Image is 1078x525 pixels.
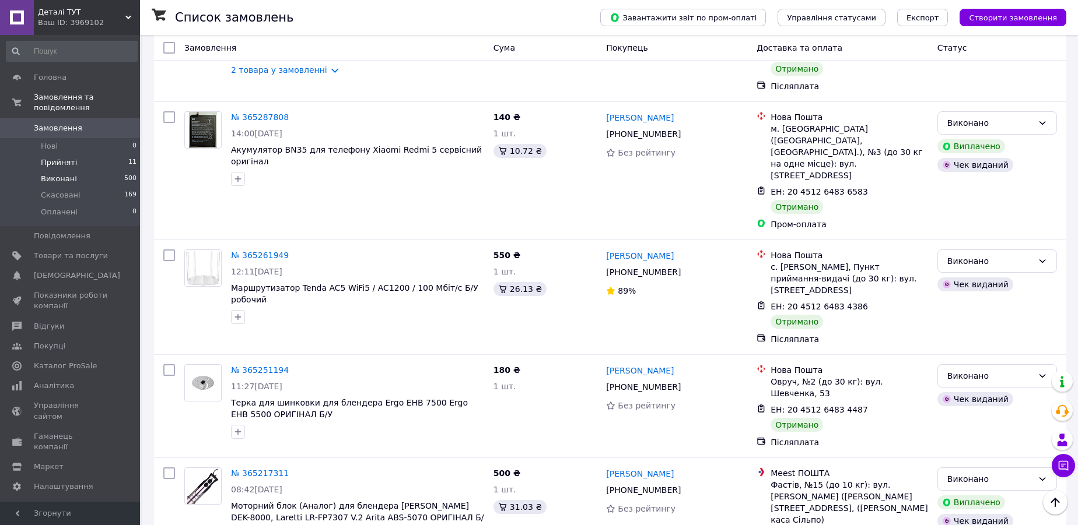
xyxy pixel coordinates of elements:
[606,250,674,262] a: [PERSON_NAME]
[494,468,520,478] span: 500 ₴
[969,13,1057,22] span: Створити замовлення
[771,187,868,196] span: ЕН: 20 4512 6483 6583
[771,467,928,479] div: Meest ПОШТА
[231,112,289,122] a: № 365287808
[947,473,1033,485] div: Виконано
[34,231,90,241] span: Повідомлення
[787,13,876,22] span: Управління статусами
[604,126,683,142] div: [PHONE_NUMBER]
[128,157,136,168] span: 11
[771,261,928,296] div: с. [PERSON_NAME], Пункт приймання-видачі (до 30 кг): вул. [STREET_ADDRESS]
[771,200,823,214] div: Отримано
[494,382,516,391] span: 1 шт.
[618,286,636,295] span: 89%
[757,43,842,52] span: Доставка та оплата
[41,141,58,151] span: Нові
[494,251,520,260] span: 550 ₴
[34,461,64,472] span: Маркет
[38,7,125,17] span: Деталі ТУТ
[34,361,97,371] span: Каталог ProSale
[34,251,108,261] span: Товари та послуги
[41,157,77,168] span: Прийняті
[771,418,823,432] div: Отримано
[34,481,93,492] span: Налаштування
[494,112,520,122] span: 140 ₴
[34,380,74,391] span: Аналітика
[947,255,1033,267] div: Виконано
[189,112,217,148] img: Фото товару
[41,174,77,184] span: Виконані
[494,43,515,52] span: Cума
[600,9,766,26] button: Завантажити звіт по пром-оплаті
[494,129,516,138] span: 1 шт.
[231,485,282,494] span: 08:42[DATE]
[494,500,547,514] div: 31.03 ₴
[231,251,289,260] a: № 365261949
[124,190,136,200] span: 169
[604,264,683,280] div: [PHONE_NUMBER]
[771,376,928,399] div: Овруч, №2 (до 30 кг): вул. Шевченка, 53
[771,249,928,261] div: Нова Пошта
[907,13,939,22] span: Експорт
[231,365,289,375] a: № 365251194
[231,398,468,419] a: Терка для шинковки для блендера Ergo EHB 7500 Ergo EHB 5500 ОРИГІНАЛ Б/У
[771,333,928,345] div: Післяплата
[34,72,66,83] span: Головна
[604,379,683,395] div: [PHONE_NUMBER]
[34,92,140,113] span: Замовлення та повідомлення
[132,141,136,151] span: 0
[231,65,327,75] a: 2 товара у замовленні
[937,158,1013,172] div: Чек виданий
[184,467,222,505] a: Фото товару
[771,364,928,376] div: Нова Пошта
[771,80,928,92] div: Післяплата
[618,148,675,157] span: Без рейтингу
[175,10,293,24] h1: Список замовлень
[34,341,65,351] span: Покупці
[606,43,647,52] span: Покупець
[606,112,674,124] a: [PERSON_NAME]
[231,267,282,276] span: 12:11[DATE]
[604,482,683,498] div: [PHONE_NUMBER]
[231,145,482,166] a: Акумулятор BN35 для телефону Xiaomi Redmi 5 сервісний оригінал
[771,219,928,230] div: Пром-оплата
[494,365,520,375] span: 180 ₴
[937,43,967,52] span: Статус
[185,371,221,395] img: Фото товару
[960,9,1066,26] button: Створити замовлення
[1043,490,1067,515] button: Наверх
[937,495,1005,509] div: Виплачено
[184,43,236,52] span: Замовлення
[1052,454,1075,477] button: Чат з покупцем
[606,468,674,480] a: [PERSON_NAME]
[937,139,1005,153] div: Виплачено
[41,207,78,217] span: Оплачені
[937,277,1013,291] div: Чек виданий
[778,9,885,26] button: Управління статусами
[41,190,80,200] span: Скасовані
[494,267,516,276] span: 1 шт.
[771,302,868,311] span: ЕН: 20 4512 6483 4386
[34,400,108,421] span: Управління сайтом
[771,123,928,181] div: м. [GEOGRAPHIC_DATA] ([GEOGRAPHIC_DATA], [GEOGRAPHIC_DATA].), №3 (до 30 кг на одне місце): вул. [...
[132,207,136,217] span: 0
[38,17,140,28] div: Ваш ID: 3969102
[494,485,516,494] span: 1 шт.
[610,12,757,23] span: Завантажити звіт по пром-оплаті
[618,401,675,410] span: Без рейтингу
[947,369,1033,382] div: Виконано
[937,392,1013,406] div: Чек виданий
[124,174,136,184] span: 500
[34,290,108,311] span: Показники роботи компанії
[494,144,547,158] div: 10.72 ₴
[618,504,675,513] span: Без рейтингу
[231,283,478,304] span: Маршрутизатор Tenda AC5 WiFi5 / AC1200 / 100 Мбіт/с Б/У робочий
[185,250,220,286] img: Фото товару
[897,9,949,26] button: Експорт
[231,129,282,138] span: 14:00[DATE]
[494,282,547,296] div: 26.13 ₴
[231,382,282,391] span: 11:27[DATE]
[231,468,289,478] a: № 365217311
